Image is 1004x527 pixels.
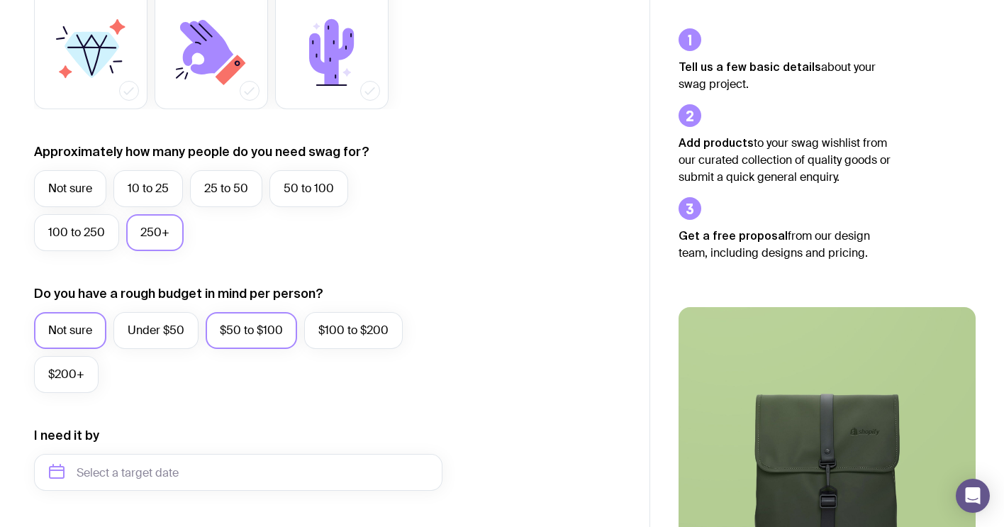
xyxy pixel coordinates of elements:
[34,170,106,207] label: Not sure
[304,312,403,349] label: $100 to $200
[679,60,821,73] strong: Tell us a few basic details
[34,312,106,349] label: Not sure
[679,58,891,93] p: about your swag project.
[956,479,990,513] div: Open Intercom Messenger
[34,356,99,393] label: $200+
[679,134,891,186] p: to your swag wishlist from our curated collection of quality goods or submit a quick general enqu...
[679,229,788,242] strong: Get a free proposal
[34,427,99,444] label: I need it by
[126,214,184,251] label: 250+
[34,454,442,491] input: Select a target date
[679,227,891,262] p: from our design team, including designs and pricing.
[113,312,199,349] label: Under $50
[679,136,754,149] strong: Add products
[190,170,262,207] label: 25 to 50
[206,312,297,349] label: $50 to $100
[113,170,183,207] label: 10 to 25
[34,285,323,302] label: Do you have a rough budget in mind per person?
[34,214,119,251] label: 100 to 250
[269,170,348,207] label: 50 to 100
[34,143,369,160] label: Approximately how many people do you need swag for?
